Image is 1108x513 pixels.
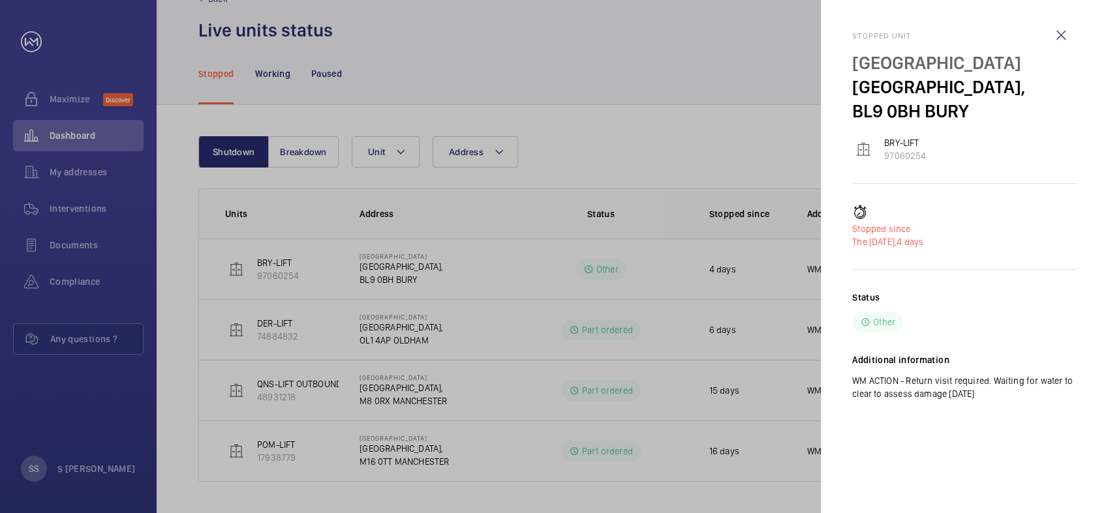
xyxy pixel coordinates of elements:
p: 97060254 [884,149,926,162]
h2: Status [852,291,880,304]
p: Other [873,315,895,329]
h2: Stopped unit [852,31,1077,40]
p: BRY-LIFT [884,136,926,149]
span: The [DATE], [852,237,897,247]
p: [GEOGRAPHIC_DATA] [852,51,1077,75]
p: WM ACTION - Return visit required. Waiting for water to clear to assess damage [DATE] [852,374,1077,400]
p: [GEOGRAPHIC_DATA], [852,75,1077,99]
img: elevator.svg [855,141,871,157]
p: BL9 0BH BURY [852,99,1077,123]
h2: Additional information [852,353,1077,366]
p: 4 days [852,235,1077,248]
p: Stopped since [852,222,1077,235]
